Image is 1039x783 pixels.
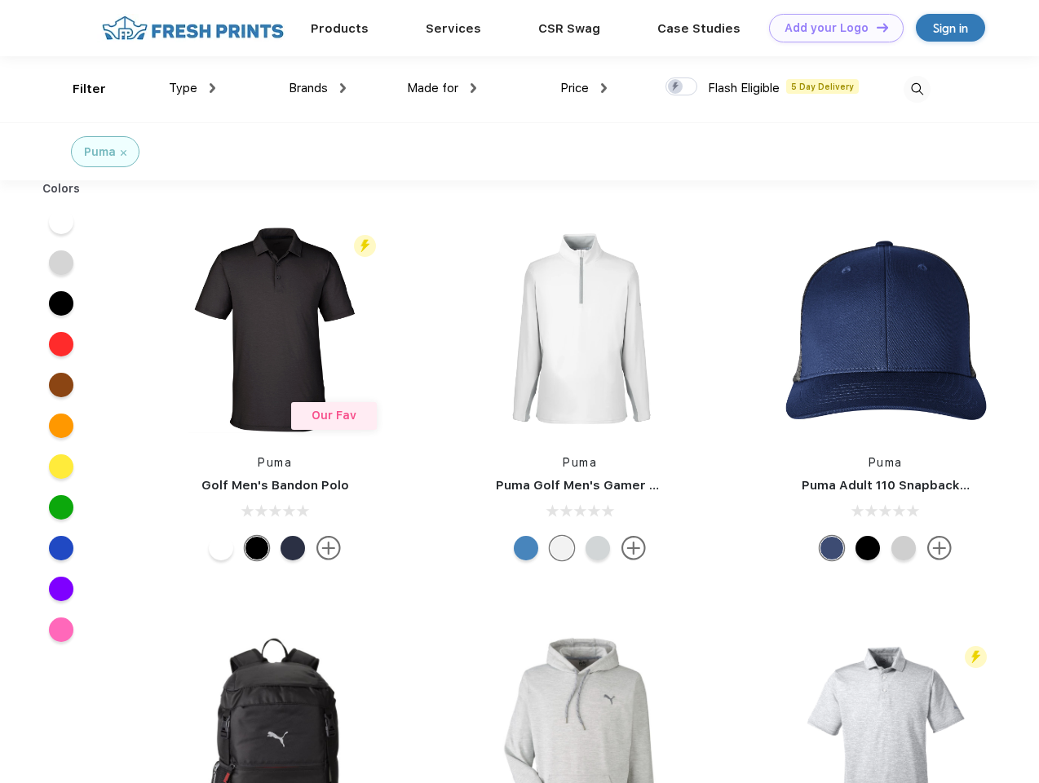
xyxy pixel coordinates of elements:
a: CSR Swag [538,21,600,36]
img: func=resize&h=266 [471,221,688,438]
img: more.svg [316,536,341,560]
a: Sign in [916,14,985,42]
a: Puma Golf Men's Gamer Golf Quarter-Zip [496,478,754,493]
img: dropdown.png [601,83,607,93]
div: Filter [73,80,106,99]
img: dropdown.png [340,83,346,93]
span: Our Fav [312,409,356,422]
div: Quarry Brt Whit [891,536,916,560]
img: more.svg [927,536,952,560]
img: desktop_search.svg [904,76,931,103]
img: more.svg [621,536,646,560]
span: 5 Day Delivery [786,79,859,94]
div: Add your Logo [785,21,869,35]
div: Sign in [933,19,968,38]
a: Golf Men's Bandon Polo [201,478,349,493]
span: Flash Eligible [708,81,780,95]
img: flash_active_toggle.svg [354,235,376,257]
a: Puma [869,456,903,469]
div: Pma Blk Pma Blk [856,536,880,560]
a: Products [311,21,369,36]
div: Bright White [550,536,574,560]
span: Made for [407,81,458,95]
img: func=resize&h=266 [166,221,383,438]
div: Bright Cobalt [514,536,538,560]
img: dropdown.png [471,83,476,93]
a: Puma [258,456,292,469]
div: Colors [30,180,93,197]
div: High Rise [586,536,610,560]
a: Services [426,21,481,36]
img: flash_active_toggle.svg [965,646,987,668]
img: filter_cancel.svg [121,150,126,156]
div: Peacoat Qut Shd [820,536,844,560]
span: Price [560,81,589,95]
img: DT [877,23,888,32]
div: Puma Black [245,536,269,560]
a: Puma [563,456,597,469]
div: Puma [84,144,116,161]
img: func=resize&h=266 [777,221,994,438]
span: Brands [289,81,328,95]
span: Type [169,81,197,95]
div: Navy Blazer [281,536,305,560]
div: Bright White [209,536,233,560]
img: dropdown.png [210,83,215,93]
img: fo%20logo%202.webp [97,14,289,42]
